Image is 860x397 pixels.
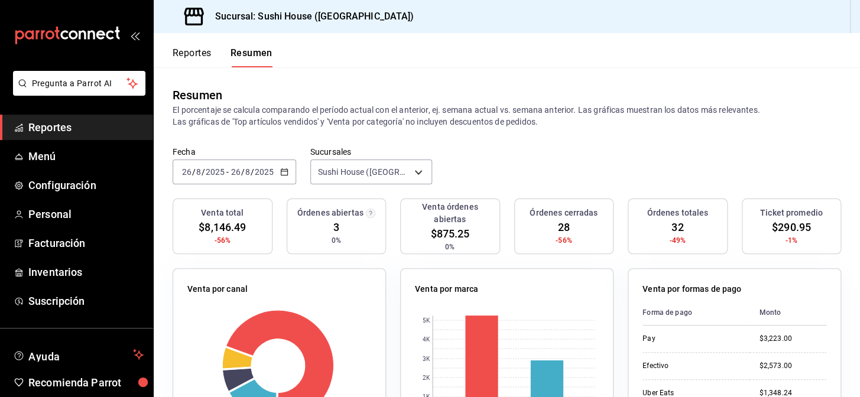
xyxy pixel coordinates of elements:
[214,235,231,246] span: -56%
[310,148,433,156] label: Sucursales
[28,148,144,164] span: Menú
[297,207,364,219] h3: Órdenes abiertas
[749,300,826,326] th: Monto
[206,9,414,24] h3: Sucursal: Sushi House ([GEOGRAPHIC_DATA])
[226,167,229,177] span: -
[28,264,144,280] span: Inventarios
[786,235,797,246] span: -1%
[759,361,826,371] div: $2,573.00
[430,226,469,242] span: $875.25
[173,104,841,128] p: El porcentaje se calcula comparando el período actual con el anterior, ej. semana actual vs. sema...
[530,207,598,219] h3: Órdenes cerradas
[28,235,144,251] span: Facturación
[173,47,272,67] div: navigation tabs
[445,242,455,252] span: 0%
[405,201,495,226] h3: Venta órdenes abiertas
[28,375,144,391] span: Recomienda Parrot
[32,77,127,90] span: Pregunta a Parrot AI
[333,219,339,235] span: 3
[332,235,341,246] span: 0%
[251,167,254,177] span: /
[423,375,430,381] text: 2K
[187,283,248,295] p: Venta por canal
[8,86,145,98] a: Pregunta a Parrot AI
[642,361,740,371] div: Efectivo
[28,177,144,193] span: Configuración
[245,167,251,177] input: --
[230,167,241,177] input: --
[318,166,411,178] span: Sushi House ([GEOGRAPHIC_DATA])
[423,317,430,324] text: 5K
[647,207,708,219] h3: Órdenes totales
[192,167,196,177] span: /
[241,167,244,177] span: /
[231,47,272,67] button: Resumen
[196,167,202,177] input: --
[130,31,139,40] button: open_drawer_menu
[173,86,222,104] div: Resumen
[423,356,430,362] text: 3K
[28,119,144,135] span: Reportes
[415,283,478,295] p: Venta por marca
[423,336,430,343] text: 4K
[181,167,192,177] input: --
[642,283,741,295] p: Venta por formas de pago
[28,206,144,222] span: Personal
[558,219,570,235] span: 28
[173,47,212,67] button: Reportes
[202,167,205,177] span: /
[759,334,826,344] div: $3,223.00
[772,219,811,235] span: $290.95
[173,148,296,156] label: Fecha
[642,300,749,326] th: Forma de pago
[199,219,246,235] span: $8,146.49
[13,71,145,96] button: Pregunta a Parrot AI
[28,293,144,309] span: Suscripción
[254,167,274,177] input: ----
[556,235,572,246] span: -56%
[760,207,823,219] h3: Ticket promedio
[28,347,128,362] span: Ayuda
[669,235,686,246] span: -49%
[205,167,225,177] input: ----
[201,207,244,219] h3: Venta total
[671,219,683,235] span: 32
[642,334,740,344] div: Pay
